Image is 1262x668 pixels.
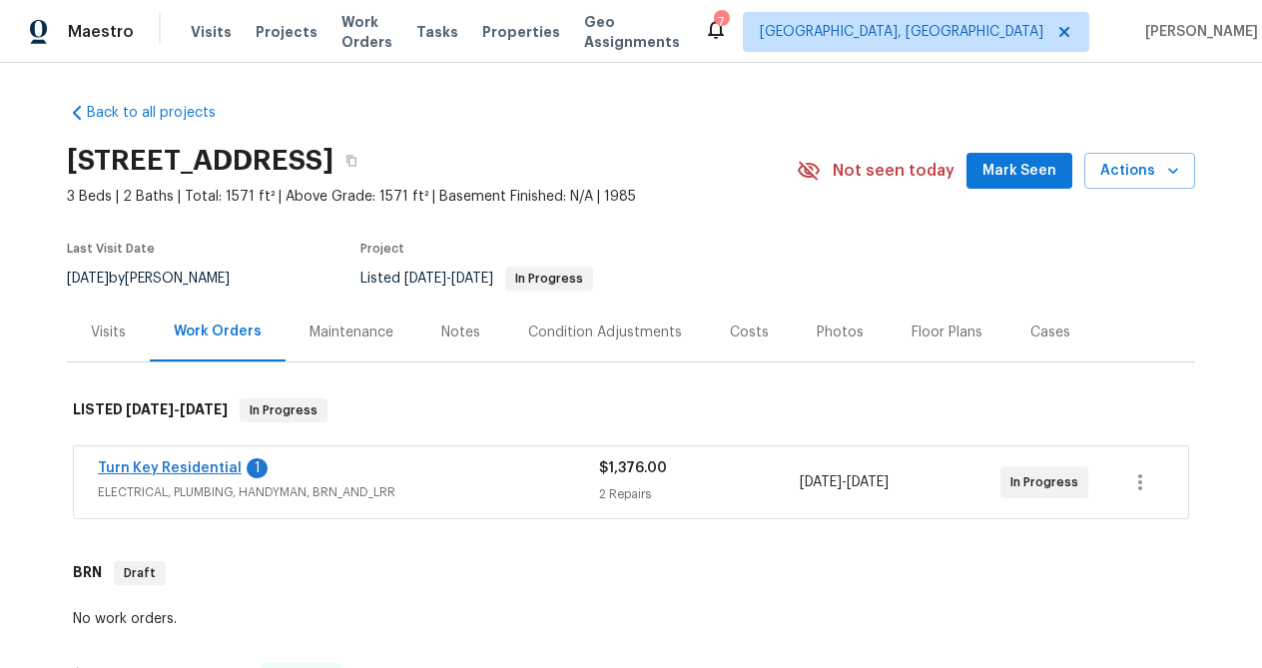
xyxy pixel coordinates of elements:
h2: [STREET_ADDRESS] [67,151,333,171]
div: No work orders. [73,609,1189,629]
div: Photos [817,323,864,342]
span: Work Orders [341,12,392,52]
span: [PERSON_NAME] [1137,22,1258,42]
span: [DATE] [800,475,842,489]
span: Project [360,243,404,255]
span: Visits [191,22,232,42]
div: by [PERSON_NAME] [67,267,254,291]
button: Actions [1084,153,1195,190]
div: LISTED [DATE]-[DATE]In Progress [67,378,1195,442]
span: [GEOGRAPHIC_DATA], [GEOGRAPHIC_DATA] [760,22,1043,42]
span: In Progress [1010,472,1086,492]
div: Work Orders [174,322,262,341]
span: [DATE] [404,272,446,286]
span: - [126,402,228,416]
a: Back to all projects [67,103,259,123]
span: Mark Seen [982,159,1056,184]
span: In Progress [242,400,325,420]
span: [DATE] [451,272,493,286]
div: 1 [247,458,268,478]
div: Costs [730,323,769,342]
span: - [800,472,889,492]
span: Properties [482,22,560,42]
span: [DATE] [67,272,109,286]
h6: LISTED [73,398,228,422]
div: 2 Repairs [599,484,800,504]
div: Notes [441,323,480,342]
span: [DATE] [180,402,228,416]
a: Turn Key Residential [98,461,242,475]
span: Not seen today [833,161,954,181]
div: BRN Draft [67,541,1195,605]
span: Last Visit Date [67,243,155,255]
div: Maintenance [310,323,393,342]
span: [DATE] [126,402,174,416]
span: Tasks [416,25,458,39]
span: Geo Assignments [584,12,680,52]
span: [DATE] [847,475,889,489]
span: Draft [116,563,164,583]
span: $1,376.00 [599,461,667,475]
button: Copy Address [333,143,369,179]
h6: BRN [73,561,102,585]
span: Listed [360,272,593,286]
span: In Progress [507,273,591,285]
div: Cases [1030,323,1070,342]
span: Maestro [68,22,134,42]
div: Visits [91,323,126,342]
div: 7 [714,12,728,32]
div: Floor Plans [912,323,982,342]
span: ELECTRICAL, PLUMBING, HANDYMAN, BRN_AND_LRR [98,482,599,502]
div: Condition Adjustments [528,323,682,342]
span: - [404,272,493,286]
span: Projects [256,22,317,42]
span: 3 Beds | 2 Baths | Total: 1571 ft² | Above Grade: 1571 ft² | Basement Finished: N/A | 1985 [67,187,797,207]
button: Mark Seen [966,153,1072,190]
span: Actions [1100,159,1179,184]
